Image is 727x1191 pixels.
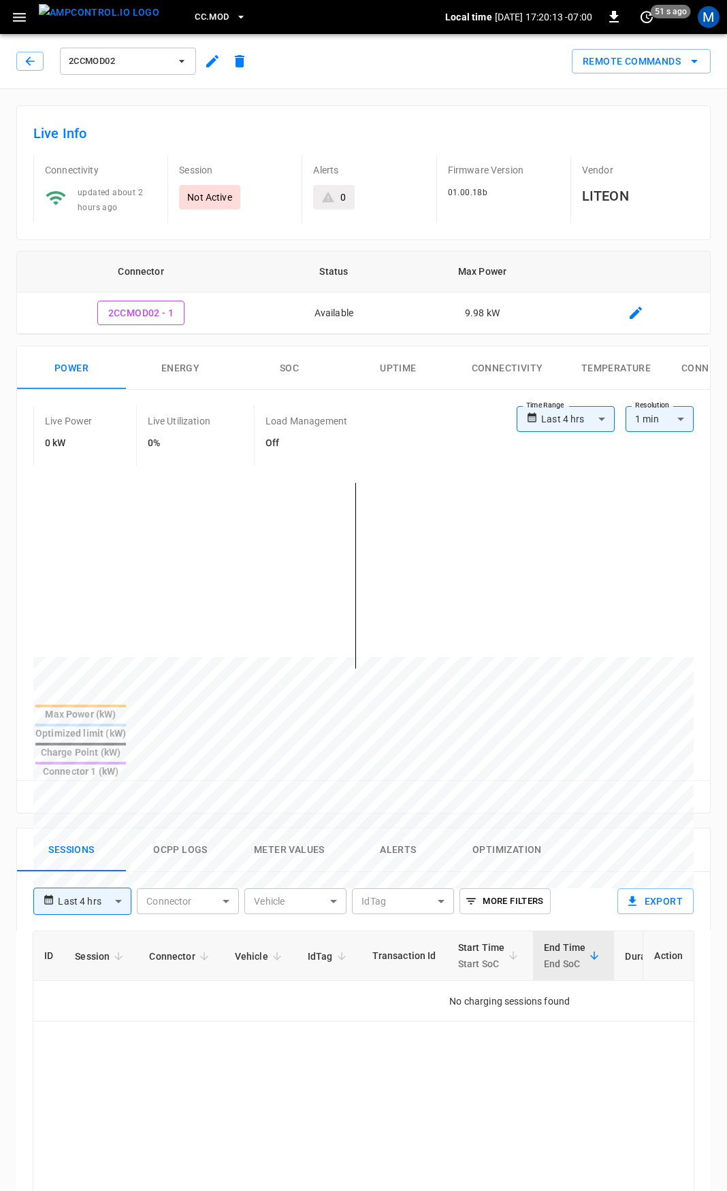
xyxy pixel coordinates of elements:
[195,10,229,25] span: CC.MOD
[445,10,492,24] p: Local time
[17,252,265,292] th: Connector
[403,292,562,335] td: 9.98 kW
[60,48,196,75] button: 2CCMOD02
[635,400,669,411] label: Resolution
[361,931,447,981] th: Transaction Id
[541,406,615,432] div: Last 4 hrs
[698,6,720,28] div: profile-icon
[126,346,235,390] button: Energy
[69,54,169,69] span: 2CCMOD02
[235,948,286,964] span: Vehicle
[448,163,560,177] p: Firmware Version
[562,346,671,390] button: Temperature
[45,163,157,177] p: Connectivity
[187,190,232,204] p: Not Active
[148,436,210,451] h6: 0%
[45,436,93,451] h6: 0 kW
[235,346,344,390] button: SOC
[39,4,159,21] img: ampcontrol.io logo
[459,888,550,914] button: More Filters
[179,163,291,177] p: Session
[235,828,344,872] button: Meter Values
[17,252,710,335] table: connector table
[33,122,694,144] h6: Live Info
[636,6,658,28] button: set refresh interval
[58,888,131,914] div: Last 4 hrs
[625,948,681,964] span: Duration
[453,828,562,872] button: Optimization
[45,414,93,428] p: Live Power
[17,346,126,390] button: Power
[582,163,694,177] p: Vendor
[458,939,523,972] span: Start TimeStart SoC
[453,346,562,390] button: Connectivity
[526,400,564,411] label: Time Range
[458,939,505,972] div: Start Time
[148,414,210,428] p: Live Utilization
[189,4,252,31] button: CC.MOD
[651,5,691,18] span: 51 s ago
[344,828,453,872] button: Alerts
[544,939,585,972] div: End Time
[544,939,603,972] span: End TimeEnd SoC
[544,956,585,972] p: End SoC
[582,185,694,207] h6: LITEON
[149,948,212,964] span: Connector
[344,346,453,390] button: Uptime
[265,436,347,451] h6: Off
[126,828,235,872] button: Ocpp logs
[78,188,143,212] span: updated about 2 hours ago
[17,828,126,872] button: Sessions
[308,948,351,964] span: IdTag
[626,406,694,432] div: 1 min
[265,292,402,335] td: Available
[572,49,711,74] div: remote commands options
[75,948,127,964] span: Session
[33,931,64,981] th: ID
[495,10,592,24] p: [DATE] 17:20:13 -07:00
[340,190,346,204] div: 0
[97,301,185,326] button: 2CCMOD02 - 1
[643,931,694,981] th: Action
[458,956,505,972] p: Start SoC
[403,252,562,292] th: Max Power
[572,49,711,74] button: Remote Commands
[265,414,347,428] p: Load Management
[448,188,488,197] span: 01.00.18b
[617,888,694,914] button: Export
[313,163,425,177] p: Alerts
[265,252,402,292] th: Status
